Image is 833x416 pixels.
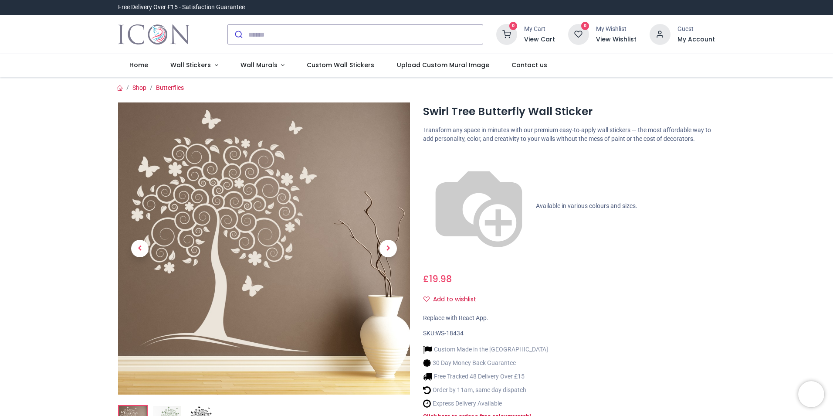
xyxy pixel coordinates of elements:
div: Guest [677,25,715,34]
div: Free Delivery Over £15 - Satisfaction Guarantee [118,3,245,12]
span: Upload Custom Mural Image [397,61,489,69]
sup: 0 [581,22,589,30]
img: color-wheel.png [423,150,535,262]
span: Home [129,61,148,69]
span: Wall Murals [240,61,278,69]
iframe: Customer reviews powered by Trustpilot [532,3,715,12]
a: Wall Murals [229,54,296,77]
a: View Wishlist [596,35,637,44]
span: £ [423,273,452,285]
a: 0 [496,31,517,38]
i: Add to wishlist [423,296,430,302]
a: Butterflies [156,84,184,91]
iframe: Brevo live chat [798,381,824,407]
a: 0 [568,31,589,38]
img: Icon Wall Stickers [118,22,190,47]
img: Swirl Tree Butterfly Wall Sticker [118,102,410,395]
a: Wall Stickers [159,54,229,77]
a: My Account [677,35,715,44]
span: Contact us [511,61,547,69]
div: My Cart [524,25,555,34]
a: Previous [118,147,162,351]
span: Next [379,240,397,257]
a: Shop [132,84,146,91]
div: Replace with React App. [423,314,715,323]
div: My Wishlist [596,25,637,34]
span: 19.98 [429,273,452,285]
a: Logo of Icon Wall Stickers [118,22,190,47]
span: WS-18434 [436,330,464,337]
sup: 0 [509,22,518,30]
div: SKU: [423,329,715,338]
p: Transform any space in minutes with our premium easy-to-apply wall stickers — the most affordable... [423,126,715,143]
a: View Cart [524,35,555,44]
li: 30 Day Money Back Guarantee [423,358,548,368]
li: Order by 11am, same day dispatch [423,385,548,395]
span: Custom Wall Stickers [307,61,374,69]
button: Submit [228,25,248,44]
button: Add to wishlistAdd to wishlist [423,292,484,307]
span: Wall Stickers [170,61,211,69]
span: Available in various colours and sizes. [536,202,637,209]
li: Express Delivery Available [423,399,548,408]
li: Custom Made in the [GEOGRAPHIC_DATA] [423,345,548,354]
a: Next [366,147,410,351]
li: Free Tracked 48 Delivery Over £15 [423,372,548,381]
h1: Swirl Tree Butterfly Wall Sticker [423,104,715,119]
span: Previous [131,240,149,257]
